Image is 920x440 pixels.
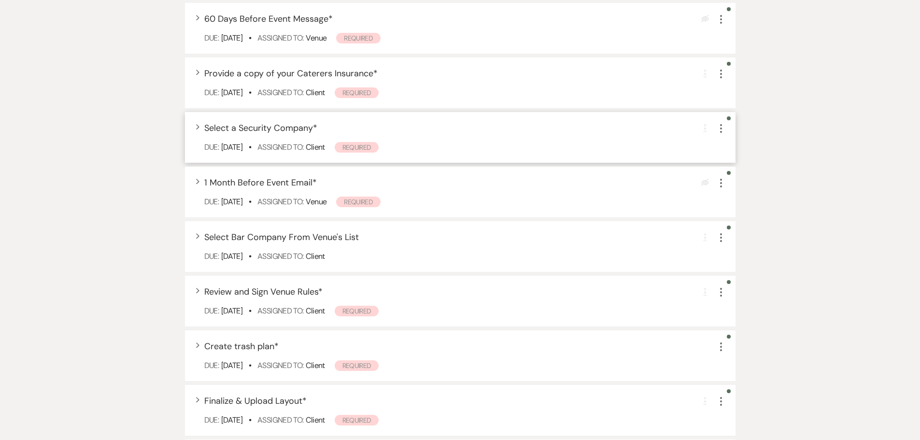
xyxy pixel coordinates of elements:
span: Required [335,415,379,426]
span: Finalize & Upload Layout * [204,395,307,407]
span: Required [335,360,379,371]
span: Venue [306,33,326,43]
span: [DATE] [221,360,242,370]
span: Client [306,360,325,370]
b: • [249,33,251,43]
button: Finalize & Upload Layout* [204,397,307,405]
b: • [249,197,251,207]
span: Required [335,87,379,98]
span: [DATE] [221,415,242,425]
span: [DATE] [221,87,242,98]
span: Select Bar Company From Venue's List [204,231,359,243]
span: [DATE] [221,197,242,207]
span: Due: [204,142,219,152]
span: [DATE] [221,251,242,261]
span: Assigned To: [257,251,303,261]
span: 1 Month Before Event Email * [204,177,317,188]
span: [DATE] [221,142,242,152]
span: Due: [204,306,219,316]
span: Assigned To: [257,33,303,43]
span: Due: [204,360,219,370]
span: Required [336,197,381,207]
button: Provide a copy of your Caterers Insurance* [204,69,378,78]
span: Due: [204,33,219,43]
span: Assigned To: [257,306,303,316]
b: • [249,142,251,152]
span: [DATE] [221,306,242,316]
span: Venue [306,197,326,207]
span: Create trash plan * [204,341,279,352]
button: Select a Security Company* [204,124,317,132]
span: Required [336,33,381,43]
button: 60 Days Before Event Message* [204,14,333,23]
b: • [249,306,251,316]
b: • [249,360,251,370]
b: • [249,87,251,98]
span: Due: [204,197,219,207]
span: Client [306,415,325,425]
span: Client [306,142,325,152]
span: Review and Sign Venue Rules * [204,286,323,298]
span: Required [335,306,379,316]
span: Client [306,251,325,261]
button: Create trash plan* [204,342,279,351]
button: 1 Month Before Event Email* [204,178,317,187]
span: Client [306,87,325,98]
button: Select Bar Company From Venue's List [204,233,359,241]
span: Assigned To: [257,415,303,425]
span: Due: [204,251,219,261]
span: Assigned To: [257,142,303,152]
span: Assigned To: [257,87,303,98]
span: Client [306,306,325,316]
span: Assigned To: [257,360,303,370]
span: Assigned To: [257,197,303,207]
b: • [249,251,251,261]
button: Review and Sign Venue Rules* [204,287,323,296]
span: Provide a copy of your Caterers Insurance * [204,68,378,79]
span: Due: [204,87,219,98]
span: [DATE] [221,33,242,43]
span: Required [335,142,379,153]
span: Due: [204,415,219,425]
span: Select a Security Company * [204,122,317,134]
b: • [249,415,251,425]
span: 60 Days Before Event Message * [204,13,333,25]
